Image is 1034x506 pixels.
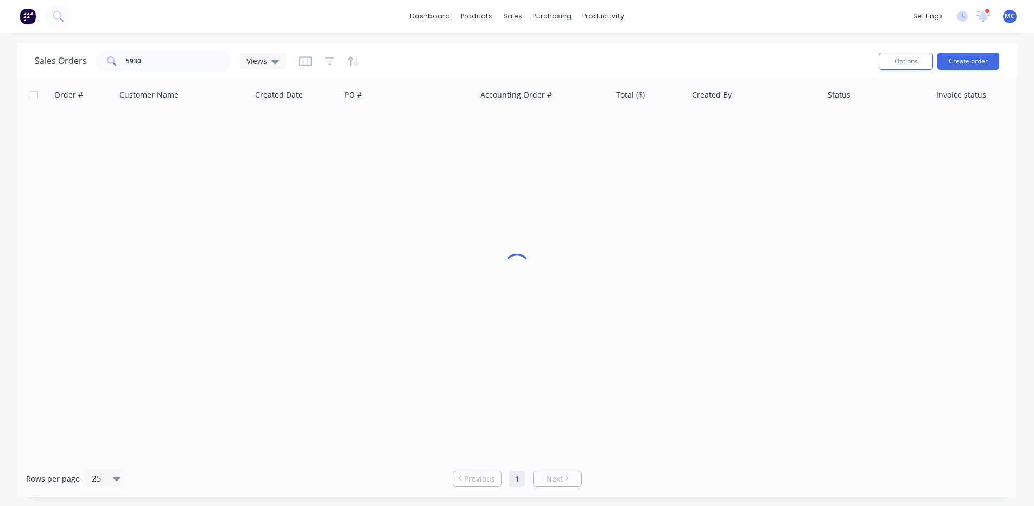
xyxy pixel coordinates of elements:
div: sales [498,8,528,24]
a: Previous page [453,473,501,484]
div: purchasing [528,8,577,24]
div: Total ($) [616,89,645,100]
a: Page 1 is your current page [509,471,525,487]
button: Options [879,53,933,70]
img: Factory [20,8,36,24]
div: Accounting Order # [480,89,552,100]
div: Invoice status [936,89,986,100]
input: Search... [126,50,232,72]
span: Rows per page [26,473,80,484]
div: Customer Name [119,89,179,100]
div: Created Date [255,89,303,100]
button: Create order [937,53,999,70]
span: MC [1005,11,1015,21]
span: Next [546,473,563,484]
h1: Sales Orders [35,56,87,66]
div: PO # [345,89,362,100]
span: Previous [464,473,495,484]
div: productivity [577,8,630,24]
span: Views [246,55,267,67]
a: dashboard [404,8,455,24]
div: products [455,8,498,24]
ul: Pagination [448,471,586,487]
div: Created By [692,89,732,100]
div: Status [828,89,851,100]
div: settings [908,8,948,24]
div: Order # [54,89,83,100]
a: Next page [534,473,581,484]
